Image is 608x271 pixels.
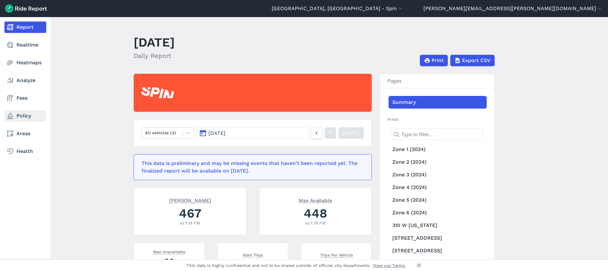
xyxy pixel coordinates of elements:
button: Print [420,55,448,66]
a: Zone 4 (2024) [389,181,487,194]
a: View our Terms. [373,262,406,268]
a: Fees [4,92,46,104]
input: Type to filter... [391,129,483,140]
h3: Pages [380,74,494,88]
button: [PERSON_NAME][EMAIL_ADDRESS][PERSON_NAME][DOMAIN_NAME] [423,5,603,12]
a: Arlington Court [389,257,487,270]
div: at 1:19 PM [267,220,364,226]
a: Health [4,146,46,157]
div: 0.3 [309,259,364,270]
a: Analyze [4,75,46,86]
span: Trips Per Vehicle [320,251,353,258]
span: Max Unavailable [153,248,185,255]
span: Max Available [299,197,332,203]
img: Spin [141,87,174,98]
div: at 1:19 PM [142,220,238,226]
div: 448 [267,205,364,222]
span: Print [432,57,444,64]
a: Realtime [4,39,46,51]
a: Zone 3 (2024) [389,168,487,181]
button: [GEOGRAPHIC_DATA], [GEOGRAPHIC_DATA] - Spin [272,5,403,12]
div: 30 [142,256,197,267]
a: Summary [389,96,487,109]
span: [DATE] [208,130,225,136]
a: 310 W [US_STATE] [389,219,487,232]
a: [STREET_ADDRESS] [389,244,487,257]
a: Zone 2 (2024) [389,156,487,168]
span: [PERSON_NAME] [169,197,211,203]
img: Ride Report [5,4,47,13]
a: Zone 6 (2024) [389,206,487,219]
a: Policy [4,110,46,122]
span: Export CSV [462,57,491,64]
button: Export CSV [450,55,495,66]
div: 467 [142,205,238,222]
a: Zone 5 (2024) [389,194,487,206]
a: Heatmaps [4,57,46,68]
div: This data is preliminary and may be missing events that haven't been reported yet. The finalized ... [142,160,360,175]
button: [DATE] [197,127,308,139]
a: Areas [4,128,46,139]
h2: Areas [387,116,487,122]
h1: [DATE] [134,34,175,51]
h2: Daily Report [134,51,175,60]
a: Report [4,22,46,33]
div: 148 [225,259,280,270]
a: Zone 1 (2024) [389,143,487,156]
a: [DATE] [339,127,364,139]
a: [STREET_ADDRESS] [389,232,487,244]
span: Start Trips [243,251,263,258]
